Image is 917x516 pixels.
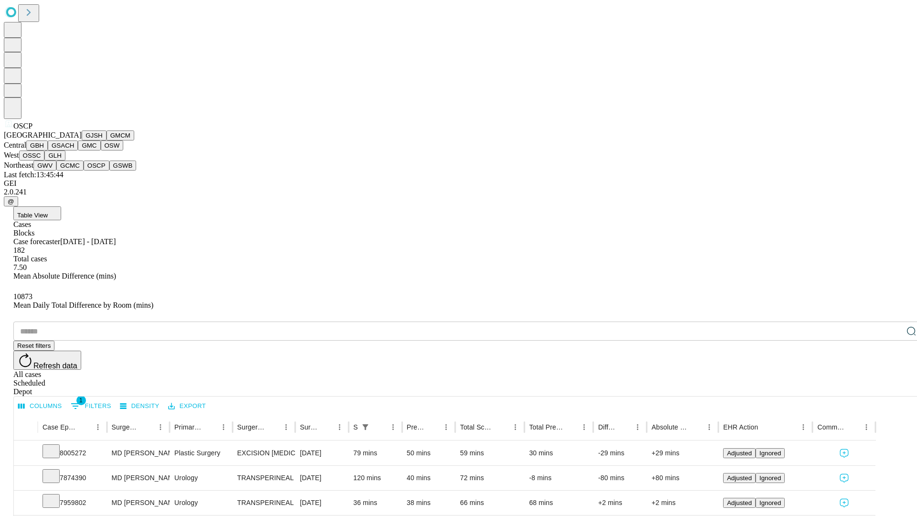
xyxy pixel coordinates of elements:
div: Total Scheduled Duration [460,423,494,431]
span: [GEOGRAPHIC_DATA] [4,131,82,139]
button: Menu [860,420,873,434]
button: Export [166,399,208,414]
button: Menu [279,420,293,434]
span: Ignored [759,474,781,482]
button: OSSC [19,150,45,161]
button: GCMC [56,161,84,171]
button: Menu [509,420,522,434]
button: Sort [689,420,703,434]
span: 10873 [13,292,32,301]
div: 36 mins [353,491,397,515]
div: Comments [817,423,845,431]
button: Reset filters [13,341,54,351]
div: +2 mins [598,491,642,515]
button: Menu [439,420,453,434]
button: @ [4,196,18,206]
span: Central [4,141,26,149]
div: Total Predicted Duration [529,423,564,431]
div: Difference [598,423,617,431]
div: TRANSPERINEAL PLACEMENTBIODEGRADABLE MATERIAL, PERI-PROSTATIC [237,491,290,515]
div: +2 mins [651,491,714,515]
div: TRANSPERINEAL PLACEMENTBIODEGRADABLE MATERIAL, PERI-PROSTATIC [237,466,290,490]
div: Urology [174,491,227,515]
span: Refresh data [33,362,77,370]
div: 50 mins [407,441,451,465]
button: Menu [703,420,716,434]
div: 30 mins [529,441,589,465]
button: Show filters [359,420,372,434]
button: Adjusted [723,473,756,483]
span: Adjusted [727,499,752,506]
button: Sort [495,420,509,434]
button: Sort [426,420,439,434]
div: 2.0.241 [4,188,913,196]
button: GMC [78,140,100,150]
button: Menu [154,420,167,434]
span: Mean Absolute Difference (mins) [13,272,116,280]
button: Menu [797,420,810,434]
button: Ignored [756,498,785,508]
button: Sort [564,420,577,434]
div: Absolute Difference [651,423,688,431]
span: Reset filters [17,342,51,349]
div: [DATE] [300,491,344,515]
span: Total cases [13,255,47,263]
div: 1 active filter [359,420,372,434]
button: GLH [44,150,65,161]
div: 59 mins [460,441,520,465]
div: GEI [4,179,913,188]
button: OSCP [84,161,109,171]
span: Adjusted [727,474,752,482]
button: Menu [333,420,346,434]
span: Northeast [4,161,33,169]
div: +80 mins [651,466,714,490]
div: [DATE] [300,466,344,490]
span: @ [8,198,14,205]
div: Scheduled In Room Duration [353,423,358,431]
span: Adjusted [727,450,752,457]
div: 66 mins [460,491,520,515]
button: Sort [140,420,154,434]
button: OSW [101,140,124,150]
div: EXCISION [MEDICAL_DATA] LESION EXCEPT [MEDICAL_DATA] TRUNK ETC 0.6 TO 1.0 [237,441,290,465]
button: Table View [13,206,61,220]
button: GSACH [48,140,78,150]
span: Table View [17,212,48,219]
div: MD [PERSON_NAME] [112,466,165,490]
button: Density [117,399,162,414]
div: 40 mins [407,466,451,490]
div: 79 mins [353,441,397,465]
div: -29 mins [598,441,642,465]
button: GMCM [107,130,134,140]
div: Surgery Name [237,423,265,431]
div: Surgery Date [300,423,319,431]
div: Surgeon Name [112,423,139,431]
div: 72 mins [460,466,520,490]
button: Show filters [68,398,114,414]
div: 7959802 [43,491,102,515]
button: Expand [19,470,33,487]
div: MD [PERSON_NAME] [112,491,165,515]
div: -8 mins [529,466,589,490]
div: [DATE] [300,441,344,465]
button: Ignored [756,448,785,458]
span: West [4,151,19,159]
span: 7.50 [13,263,27,271]
button: Adjusted [723,448,756,458]
div: Case Epic Id [43,423,77,431]
div: Urology [174,466,227,490]
button: GJSH [82,130,107,140]
span: Last fetch: 13:45:44 [4,171,64,179]
div: -80 mins [598,466,642,490]
button: Sort [759,420,772,434]
button: Sort [846,420,860,434]
div: 38 mins [407,491,451,515]
button: Expand [19,495,33,512]
span: 1 [76,396,86,405]
div: EHR Action [723,423,758,431]
button: Refresh data [13,351,81,370]
button: Menu [386,420,400,434]
button: Sort [266,420,279,434]
button: Expand [19,445,33,462]
button: Menu [91,420,105,434]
